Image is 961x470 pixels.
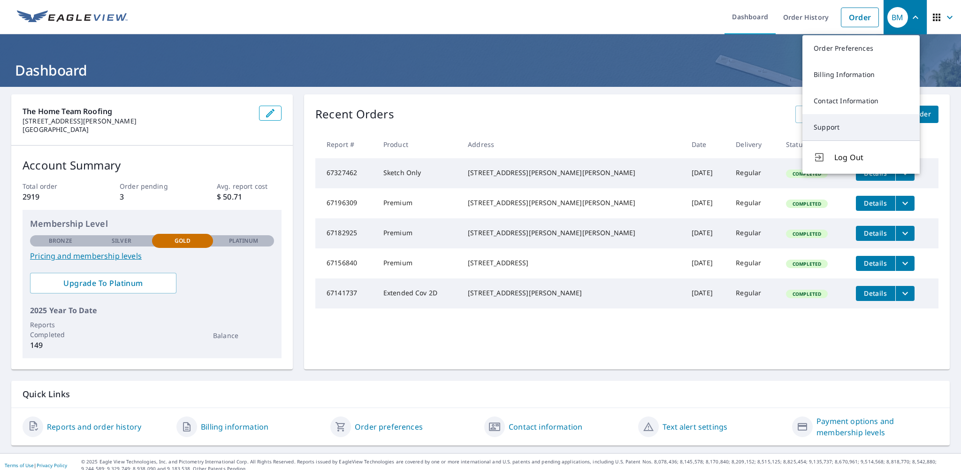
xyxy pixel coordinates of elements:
[315,218,376,248] td: 67182925
[30,339,91,351] p: 149
[787,231,827,237] span: Completed
[856,196,895,211] button: detailsBtn-67196309
[376,131,460,158] th: Product
[120,191,184,202] p: 3
[787,291,827,297] span: Completed
[862,259,890,268] span: Details
[895,226,915,241] button: filesDropdownBtn-67182925
[862,229,890,238] span: Details
[856,256,895,271] button: detailsBtn-67156840
[663,421,727,432] a: Text alert settings
[315,131,376,158] th: Report #
[23,117,252,125] p: [STREET_ADDRESS][PERSON_NAME]
[315,248,376,278] td: 67156840
[856,286,895,301] button: detailsBtn-67141737
[30,273,176,293] a: Upgrade To Platinum
[30,250,274,262] a: Pricing and membership levels
[468,198,677,208] div: [STREET_ADDRESS][PERSON_NAME][PERSON_NAME]
[468,168,677,177] div: [STREET_ADDRESS][PERSON_NAME][PERSON_NAME]
[728,218,778,248] td: Regular
[862,289,890,298] span: Details
[802,62,920,88] a: Billing Information
[376,278,460,308] td: Extended Cov 2D
[30,305,274,316] p: 2025 Year To Date
[787,170,827,177] span: Completed
[30,217,274,230] p: Membership Level
[47,421,141,432] a: Reports and order history
[468,258,677,268] div: [STREET_ADDRESS]
[684,188,728,218] td: [DATE]
[17,10,128,24] img: EV Logo
[315,158,376,188] td: 67327462
[728,131,778,158] th: Delivery
[315,106,394,123] p: Recent Orders
[728,248,778,278] td: Regular
[37,462,67,469] a: Privacy Policy
[684,248,728,278] td: [DATE]
[355,421,423,432] a: Order preferences
[376,218,460,248] td: Premium
[38,278,169,288] span: Upgrade To Platinum
[684,131,728,158] th: Date
[120,181,184,191] p: Order pending
[802,88,920,114] a: Contact Information
[229,237,259,245] p: Platinum
[376,188,460,218] td: Premium
[5,462,34,469] a: Terms of Use
[315,278,376,308] td: 67141737
[834,152,908,163] span: Log Out
[862,199,890,208] span: Details
[468,228,677,238] div: [STREET_ADDRESS][PERSON_NAME][PERSON_NAME]
[787,200,827,207] span: Completed
[11,61,950,80] h1: Dashboard
[23,191,87,202] p: 2919
[841,8,879,27] a: Order
[30,320,91,339] p: Reports Completed
[201,421,268,432] a: Billing information
[217,181,282,191] p: Avg. report cost
[728,278,778,308] td: Regular
[376,158,460,188] td: Sketch Only
[684,278,728,308] td: [DATE]
[509,421,582,432] a: Contact information
[23,157,282,174] p: Account Summary
[213,331,274,340] p: Balance
[23,181,87,191] p: Total order
[802,35,920,62] a: Order Preferences
[728,158,778,188] td: Regular
[684,158,728,188] td: [DATE]
[787,261,827,267] span: Completed
[895,196,915,211] button: filesDropdownBtn-67196309
[895,256,915,271] button: filesDropdownBtn-67156840
[23,388,938,400] p: Quick Links
[856,226,895,241] button: detailsBtn-67182925
[778,131,848,158] th: Status
[795,106,862,123] a: View All Orders
[23,106,252,117] p: The Home Team Roofing
[49,237,72,245] p: Bronze
[175,237,191,245] p: Gold
[217,191,282,202] p: $ 50.71
[468,288,677,298] div: [STREET_ADDRESS][PERSON_NAME]
[684,218,728,248] td: [DATE]
[376,248,460,278] td: Premium
[728,188,778,218] td: Regular
[460,131,684,158] th: Address
[802,114,920,140] a: Support
[5,462,67,468] p: |
[802,140,920,174] button: Log Out
[112,237,131,245] p: Silver
[887,7,908,28] div: BM
[816,416,938,438] a: Payment options and membership levels
[315,188,376,218] td: 67196309
[23,125,252,134] p: [GEOGRAPHIC_DATA]
[895,286,915,301] button: filesDropdownBtn-67141737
